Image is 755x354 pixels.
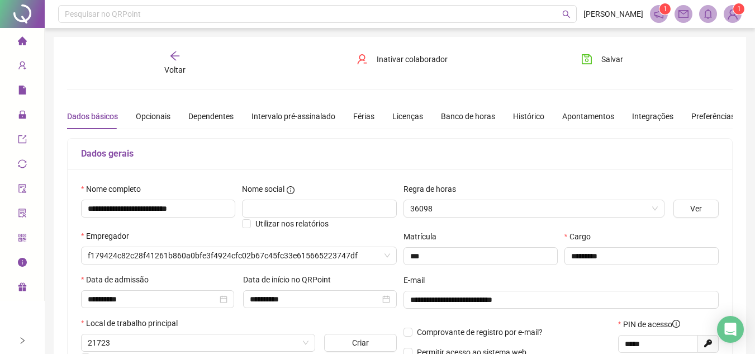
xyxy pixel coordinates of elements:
span: right [18,337,26,344]
div: Histórico [513,110,544,122]
label: Cargo [564,230,598,243]
div: Dados básicos [67,110,118,122]
div: Banco de horas [441,110,495,122]
span: export [18,130,27,152]
span: user-add [18,56,27,78]
span: home [18,31,27,54]
span: Criar [352,337,369,349]
button: Criar [324,334,396,352]
button: Salvar [573,50,631,68]
div: Integrações [632,110,673,122]
span: 1 [737,5,741,13]
span: Inativar colaborador [377,53,448,65]
label: Data de início no QRPoint [243,273,338,286]
div: Dependentes [188,110,234,122]
span: file [18,81,27,103]
div: Férias [353,110,374,122]
label: Matrícula [403,230,444,243]
span: audit [18,179,27,201]
span: gift [18,277,27,300]
img: 39475 [724,6,741,22]
span: info-circle [672,320,680,328]
span: search [562,10,571,18]
span: info-circle [18,253,27,275]
button: Inativar colaborador [348,50,456,68]
span: Voltar [164,65,186,74]
div: Opcionais [136,110,170,122]
span: user-delete [357,54,368,65]
label: Nome completo [81,183,148,195]
div: Preferências [691,110,735,122]
button: Ver [673,200,719,218]
span: 36098 [410,200,658,217]
span: Ver [690,202,702,215]
label: Empregador [81,230,136,242]
span: lock [18,105,27,128]
span: 1 [663,5,667,13]
span: Utilizar nos relatórios [255,219,329,228]
span: sync [18,154,27,177]
div: Open Intercom Messenger [717,316,744,343]
span: info-circle [287,186,295,194]
div: Apontamentos [562,110,614,122]
span: notification [654,9,664,19]
label: Data de admissão [81,273,156,286]
span: Comprovante de registro por e-mail? [417,328,543,337]
span: Salvar [601,53,623,65]
h5: Dados gerais [81,147,719,161]
span: PIN de acesso [623,318,680,331]
span: [PERSON_NAME] [583,8,643,20]
span: mail [678,9,688,19]
label: Local de trabalho principal [81,317,185,329]
span: save [581,54,592,65]
div: Licenças [392,110,423,122]
label: E-mail [403,274,432,286]
sup: Atualize o seu contato no menu Meus Dados [733,3,744,15]
span: 21723 [88,334,308,351]
div: Intervalo pré-assinalado [251,110,335,122]
span: arrow-left [169,50,181,62]
label: Regra de horas [403,183,463,195]
span: bell [703,9,713,19]
span: f179424c82c28f41261b860a0bfe3f4924cfc02b67c45fc33e615665223747df [88,247,390,264]
span: qrcode [18,228,27,251]
span: Nome social [242,183,284,195]
span: solution [18,204,27,226]
sup: 1 [659,3,671,15]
